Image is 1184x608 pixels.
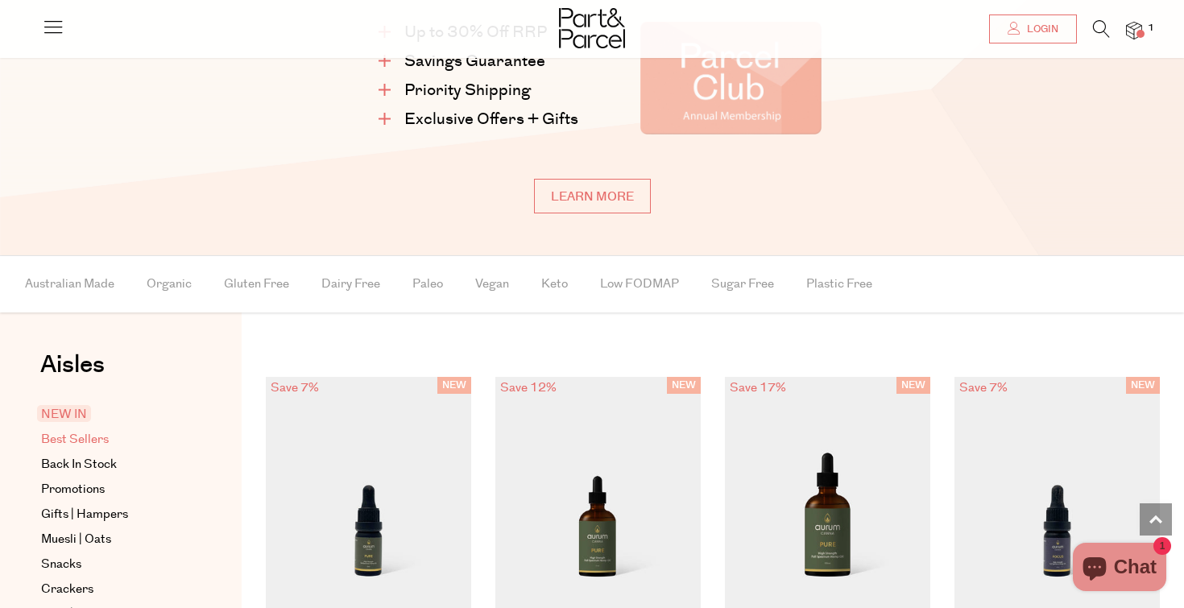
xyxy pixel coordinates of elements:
[41,555,81,574] span: Snacks
[41,505,188,524] a: Gifts | Hampers
[475,256,509,312] span: Vegan
[806,256,872,312] span: Plastic Free
[41,480,105,499] span: Promotions
[25,256,114,312] span: Australian Made
[224,256,289,312] span: Gluten Free
[41,430,188,449] a: Best Sellers
[989,14,1077,43] a: Login
[41,430,109,449] span: Best Sellers
[41,455,188,474] a: Back In Stock
[379,108,584,130] li: Exclusive Offers + Gifts
[379,79,584,101] li: Priority Shipping
[534,179,651,213] a: Learn more
[954,377,1012,399] div: Save 7%
[725,377,791,399] div: Save 17%
[1126,22,1142,39] a: 1
[1023,23,1058,36] span: Login
[600,256,679,312] span: Low FODMAP
[559,8,625,48] img: Part&Parcel
[147,256,192,312] span: Organic
[1126,377,1160,394] span: NEW
[41,555,188,574] a: Snacks
[667,377,701,394] span: NEW
[41,505,128,524] span: Gifts | Hampers
[1144,21,1158,35] span: 1
[321,256,380,312] span: Dairy Free
[41,580,188,599] a: Crackers
[711,256,774,312] span: Sugar Free
[541,256,568,312] span: Keto
[437,377,471,394] span: NEW
[41,405,188,424] a: NEW IN
[41,480,188,499] a: Promotions
[40,353,105,393] a: Aisles
[896,377,930,394] span: NEW
[41,455,117,474] span: Back In Stock
[37,405,91,422] span: NEW IN
[41,530,188,549] a: Muesli | Oats
[41,530,111,549] span: Muesli | Oats
[379,50,584,72] li: Savings Guarantee
[40,347,105,383] span: Aisles
[412,256,443,312] span: Paleo
[41,580,93,599] span: Crackers
[266,377,324,399] div: Save 7%
[495,377,561,399] div: Save 12%
[1068,543,1171,595] inbox-online-store-chat: Shopify online store chat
